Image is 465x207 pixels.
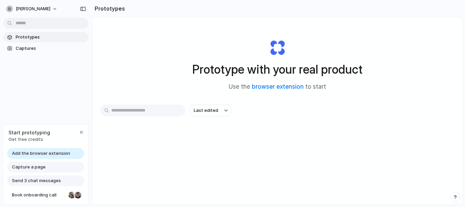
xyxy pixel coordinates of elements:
[16,5,50,12] span: [PERSON_NAME]
[16,34,86,41] span: Prototypes
[192,60,363,78] h1: Prototype with your real product
[74,191,82,199] div: Christian Iacullo
[16,45,86,52] span: Captures
[12,164,46,171] span: Capture a page
[3,3,61,14] button: [PERSON_NAME]
[68,191,76,199] div: Nicole Kubica
[3,32,89,42] a: Prototypes
[9,129,50,136] span: Start prototyping
[12,150,70,157] span: Add the browser extension
[194,107,218,114] span: Last edited
[12,192,66,198] span: Book onboarding call
[7,190,84,201] a: Book onboarding call
[252,83,304,90] a: browser extension
[12,177,61,184] span: Send 3 chat messages
[92,4,125,13] h2: Prototypes
[190,105,232,116] button: Last edited
[229,83,326,91] span: Use the to start
[9,136,50,143] span: Get free credits
[3,43,89,54] a: Captures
